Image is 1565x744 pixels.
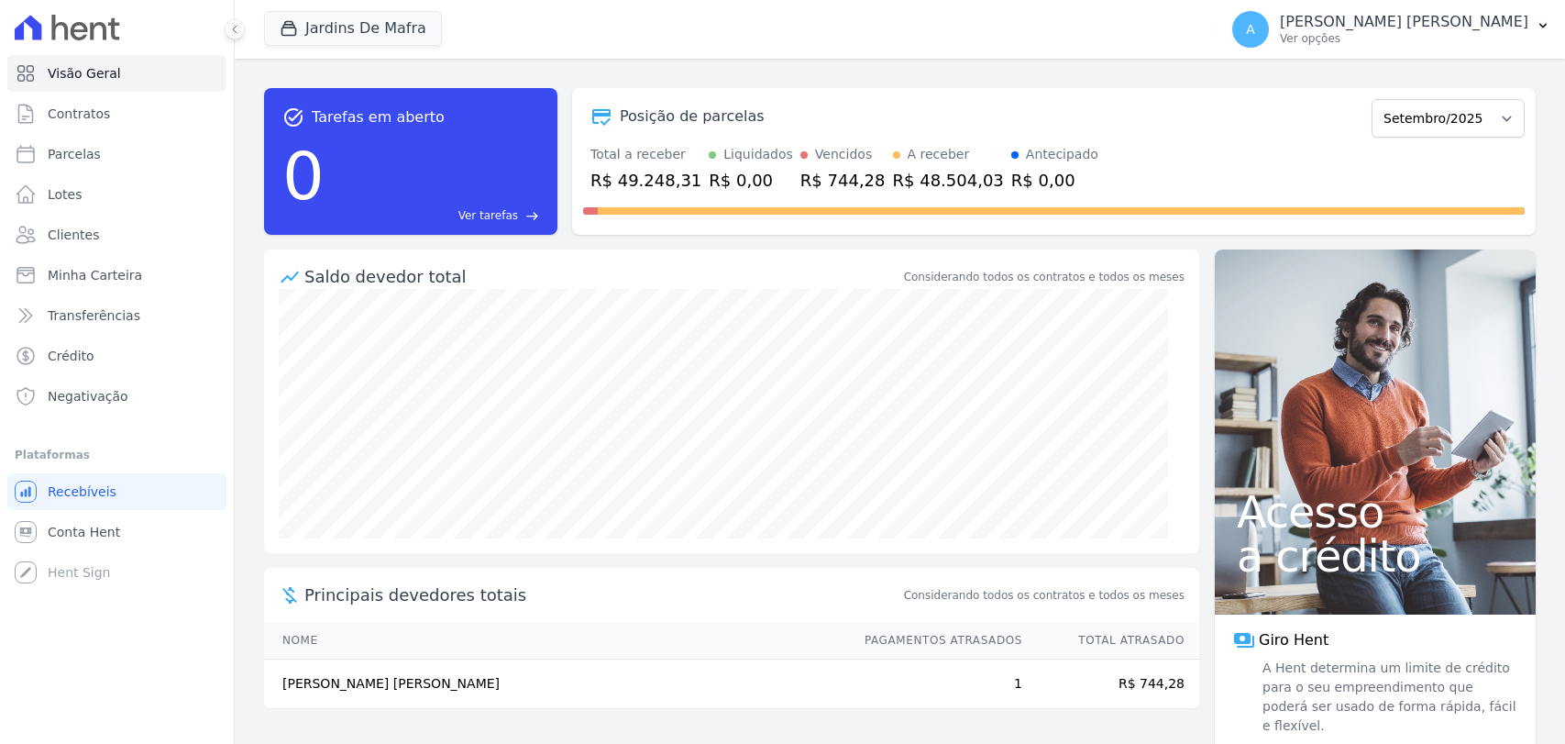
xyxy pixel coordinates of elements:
[7,55,226,92] a: Visão Geral
[1280,31,1528,46] p: Ver opções
[815,145,872,164] div: Vencidos
[1026,145,1098,164] div: Antecipado
[590,168,701,193] div: R$ 49.248,31
[282,128,325,224] div: 0
[7,136,226,172] a: Parcelas
[458,207,518,224] span: Ver tarefas
[1246,23,1255,36] span: A
[800,168,886,193] div: R$ 744,28
[1259,659,1517,736] span: A Hent determina um limite de crédito para o seu empreendimento que poderá ser usado de forma ráp...
[7,514,226,550] a: Conta Hent
[48,483,116,501] span: Recebíveis
[312,106,445,128] span: Tarefas em aberto
[7,338,226,374] a: Crédito
[48,64,121,83] span: Visão Geral
[7,257,226,294] a: Minha Carteira
[904,269,1185,285] div: Considerando todos os contratos e todos os meses
[48,226,99,244] span: Clientes
[1280,13,1528,31] p: [PERSON_NAME] [PERSON_NAME]
[1023,660,1199,709] td: R$ 744,28
[847,622,1023,660] th: Pagamentos Atrasados
[7,95,226,132] a: Contratos
[48,185,83,204] span: Lotes
[1011,168,1098,193] div: R$ 0,00
[847,660,1023,709] td: 1
[1237,534,1514,578] span: a crédito
[1023,622,1199,660] th: Total Atrasado
[893,168,1004,193] div: R$ 48.504,03
[304,583,900,607] span: Principais devedores totais
[264,11,442,46] button: Jardins De Mafra
[904,587,1185,604] span: Considerando todos os contratos e todos os meses
[908,145,970,164] div: A receber
[48,105,110,123] span: Contratos
[15,444,219,466] div: Plataformas
[48,306,140,325] span: Transferências
[264,622,847,660] th: Nome
[590,145,701,164] div: Total a receber
[620,105,765,128] div: Posição de parcelas
[7,473,226,510] a: Recebíveis
[7,176,226,213] a: Lotes
[525,209,539,223] span: east
[723,145,793,164] div: Liquidados
[48,266,142,284] span: Minha Carteira
[709,168,793,193] div: R$ 0,00
[282,106,304,128] span: task_alt
[7,378,226,415] a: Negativação
[264,660,847,709] td: [PERSON_NAME] [PERSON_NAME]
[1218,4,1565,55] button: A [PERSON_NAME] [PERSON_NAME] Ver opções
[1259,629,1328,651] span: Giro Hent
[48,145,101,163] span: Parcelas
[48,387,128,405] span: Negativação
[7,217,226,253] a: Clientes
[7,297,226,334] a: Transferências
[48,347,94,365] span: Crédito
[48,523,120,541] span: Conta Hent
[1237,490,1514,534] span: Acesso
[304,264,900,289] div: Saldo devedor total
[332,207,539,224] a: Ver tarefas east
